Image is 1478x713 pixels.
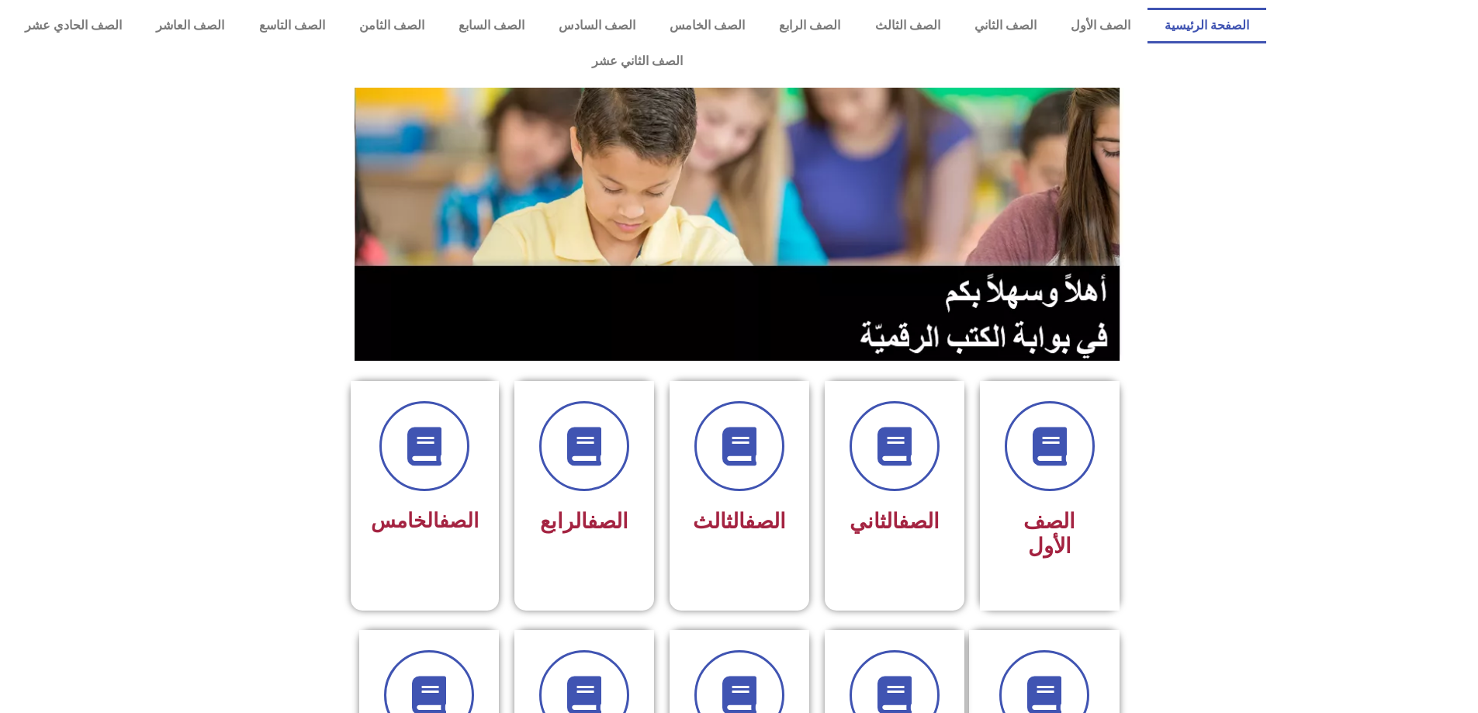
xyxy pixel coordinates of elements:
[745,509,786,534] a: الصف
[139,8,241,43] a: الصف العاشر
[241,8,341,43] a: الصف التاسع
[652,8,762,43] a: الصف الخامس
[1054,8,1147,43] a: الصف الأول
[439,509,479,532] a: الصف
[342,8,441,43] a: الصف الثامن
[850,509,940,534] span: الثاني
[8,43,1266,79] a: الصف الثاني عشر
[371,509,479,532] span: الخامس
[857,8,957,43] a: الصف الثالث
[540,509,628,534] span: الرابع
[542,8,652,43] a: الصف السادس
[693,509,786,534] span: الثالث
[957,8,1054,43] a: الصف الثاني
[8,8,139,43] a: الصف الحادي عشر
[1023,509,1075,559] span: الصف الأول
[587,509,628,534] a: الصف
[1147,8,1266,43] a: الصفحة الرئيسية
[898,509,940,534] a: الصف
[441,8,542,43] a: الصف السابع
[762,8,857,43] a: الصف الرابع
